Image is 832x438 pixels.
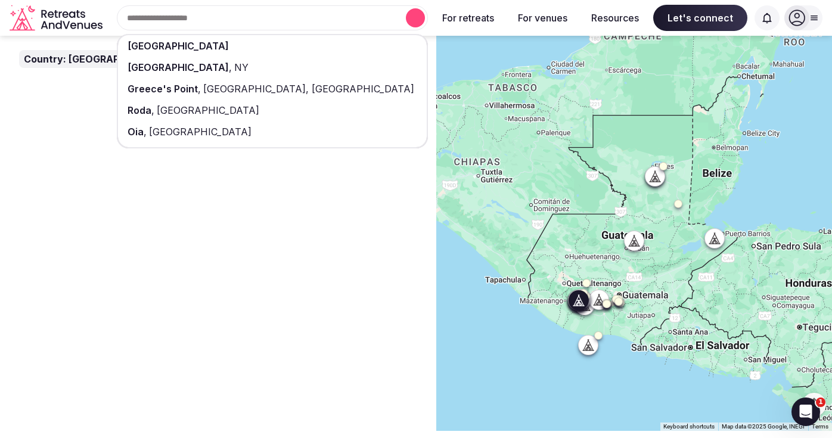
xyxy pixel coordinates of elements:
span: [GEOGRAPHIC_DATA] [128,61,229,73]
a: Terms (opens in new tab) [812,423,828,430]
span: 1 [816,397,825,407]
span: NY [232,61,249,73]
button: Keyboard shortcuts [663,423,715,431]
span: [GEOGRAPHIC_DATA] [154,104,259,116]
div: , [118,100,427,121]
button: For retreats [433,5,504,31]
a: Open this area in Google Maps (opens a new window) [439,415,479,431]
span: Let's connect [653,5,747,31]
div: , [118,121,427,142]
span: Greece's Point [128,83,198,95]
button: Resources [582,5,648,31]
svg: Retreats and Venues company logo [10,5,105,32]
iframe: Intercom live chat [791,397,820,426]
div: , [118,78,427,100]
span: [GEOGRAPHIC_DATA] [147,126,252,138]
span: Map data ©2025 Google, INEGI [722,423,805,430]
button: For venues [508,5,577,31]
div: , [118,57,427,78]
button: Map camera controls [802,393,826,417]
span: [GEOGRAPHIC_DATA] [69,52,171,66]
a: Visit the homepage [10,5,105,32]
span: [GEOGRAPHIC_DATA] [128,40,229,52]
span: Oia [128,126,144,138]
img: Google [439,415,479,431]
span: [GEOGRAPHIC_DATA], [GEOGRAPHIC_DATA] [201,83,414,95]
span: Roda [128,104,151,116]
span: Country: [24,52,66,66]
